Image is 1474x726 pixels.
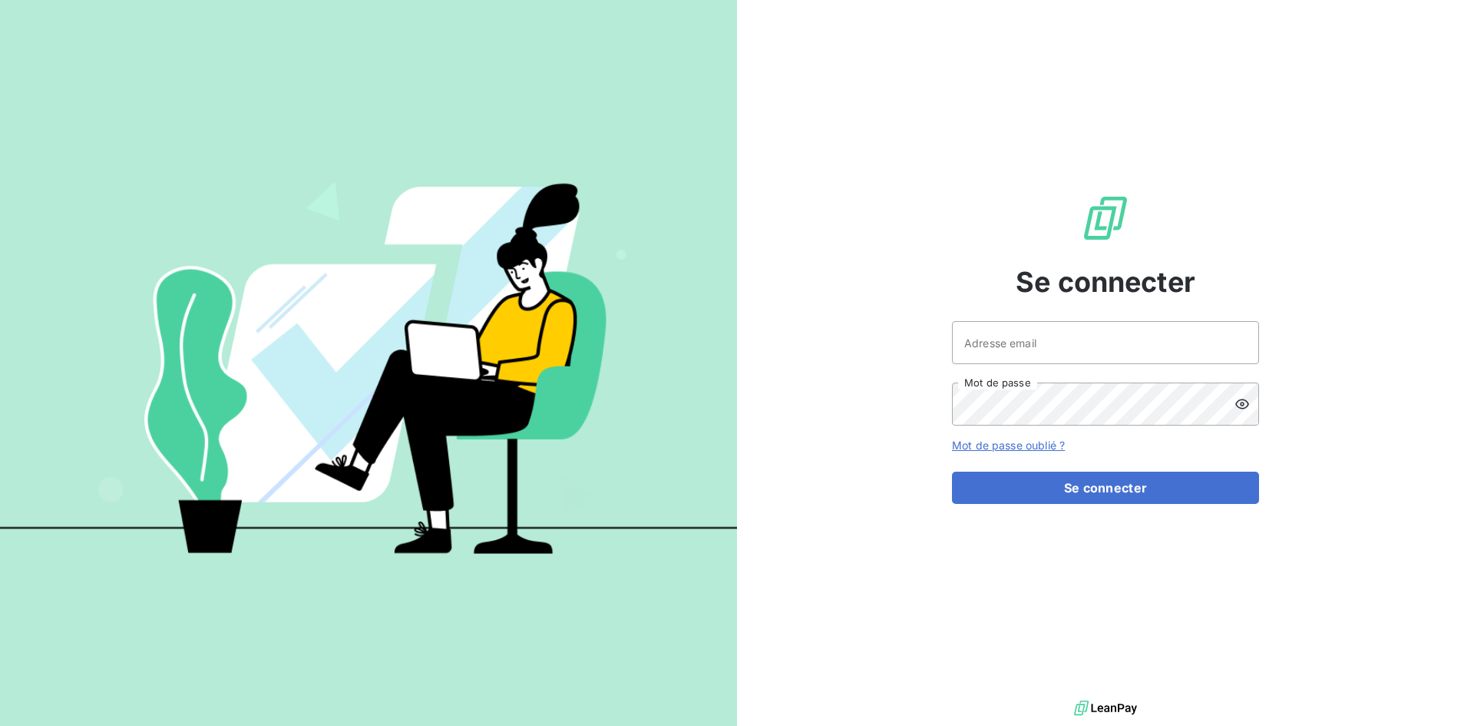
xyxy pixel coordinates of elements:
[1081,194,1130,243] img: Logo LeanPay
[1016,261,1195,303] span: Se connecter
[952,439,1065,452] a: Mot de passe oublié ?
[1074,697,1137,720] img: logo
[952,321,1259,364] input: placeholder
[952,472,1259,504] button: Se connecter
